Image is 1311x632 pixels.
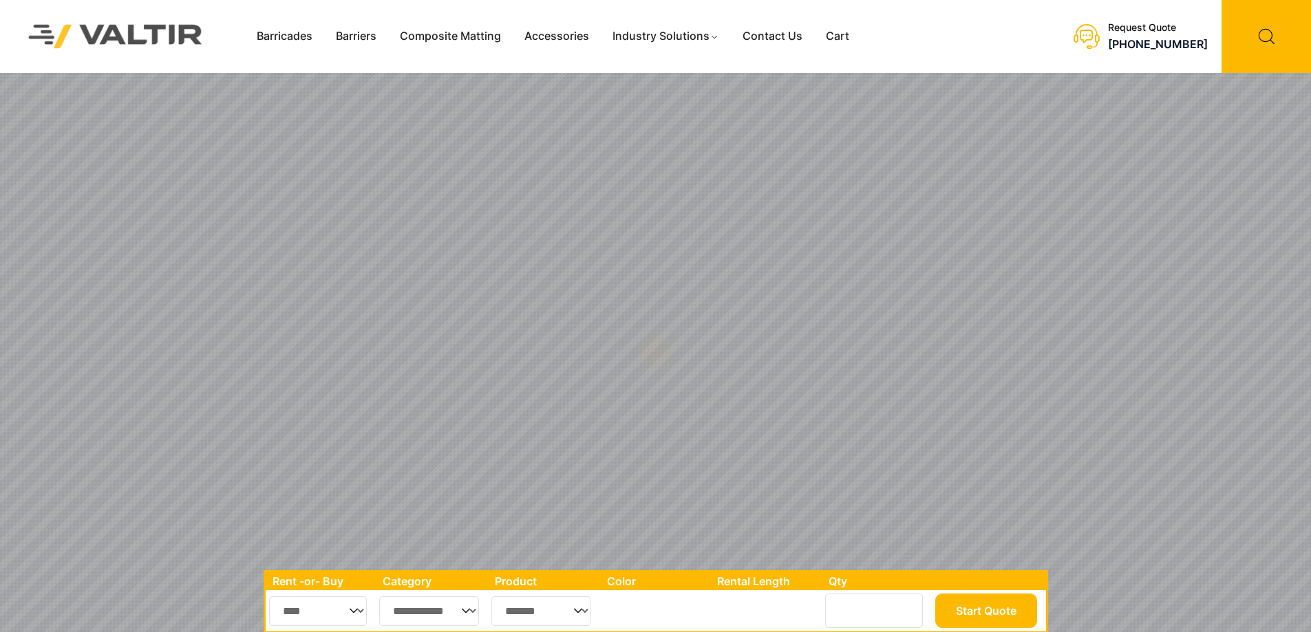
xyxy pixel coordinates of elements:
[513,26,601,47] a: Accessories
[266,572,376,590] th: Rent -or- Buy
[600,572,711,590] th: Color
[710,572,822,590] th: Rental Length
[601,26,731,47] a: Industry Solutions
[1108,22,1208,34] div: Request Quote
[935,593,1037,628] button: Start Quote
[1108,37,1208,51] a: [PHONE_NUMBER]
[814,26,861,47] a: Cart
[488,572,600,590] th: Product
[376,572,489,590] th: Category
[324,26,388,47] a: Barriers
[822,572,931,590] th: Qty
[731,26,814,47] a: Contact Us
[10,6,221,66] img: Valtir Rentals
[245,26,324,47] a: Barricades
[388,26,513,47] a: Composite Matting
